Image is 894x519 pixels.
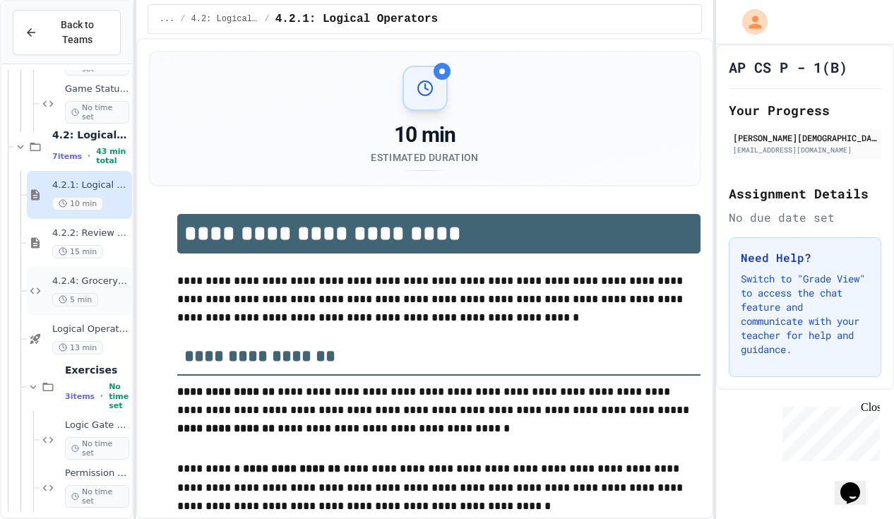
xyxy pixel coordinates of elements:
span: / [265,13,270,25]
span: Game Status Dashboard [65,83,129,95]
span: 4.2.1: Logical Operators [52,179,129,191]
span: ... [160,13,175,25]
div: Chat with us now!Close [6,6,97,90]
span: No time set [65,101,129,124]
span: • [88,150,90,162]
span: Permission Checker [65,467,129,479]
div: Estimated Duration [371,150,478,165]
span: / [180,13,185,25]
div: My Account [727,6,771,38]
span: 4.2: Logical Operators [191,13,259,25]
div: [EMAIL_ADDRESS][DOMAIN_NAME] [733,145,877,155]
span: 7 items [52,152,82,161]
span: No time set [65,485,129,508]
iframe: chat widget [777,401,880,461]
div: 10 min [371,122,478,148]
span: 13 min [52,341,103,354]
span: 3 items [65,392,95,401]
span: 10 min [52,197,103,210]
span: 43 min total [96,147,129,165]
h1: AP CS P - 1(B) [729,57,847,77]
span: Back to Teams [46,18,109,47]
span: Logic Gate Repair [65,419,129,431]
span: 4.2.1: Logical Operators [275,11,438,28]
h2: Your Progress [729,100,881,120]
span: 4.2: Logical Operators [52,129,129,141]
span: 5 min [52,293,98,306]
span: No time set [109,382,129,410]
p: Switch to "Grade View" to access the chat feature and communicate with your teacher for help and ... [741,272,869,357]
iframe: chat widget [835,463,880,505]
span: 4.2.4: Grocery List [52,275,129,287]
span: Logical Operators - Quiz [52,323,129,335]
div: [PERSON_NAME][DEMOGRAPHIC_DATA] [733,131,877,144]
button: Back to Teams [13,10,121,55]
div: No due date set [729,209,881,226]
h2: Assignment Details [729,184,881,203]
span: 4.2.2: Review - Logical Operators [52,227,129,239]
span: • [100,390,103,402]
span: No time set [65,437,129,460]
span: Exercises [65,364,129,376]
h3: Need Help? [741,249,869,266]
span: 15 min [52,245,103,258]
